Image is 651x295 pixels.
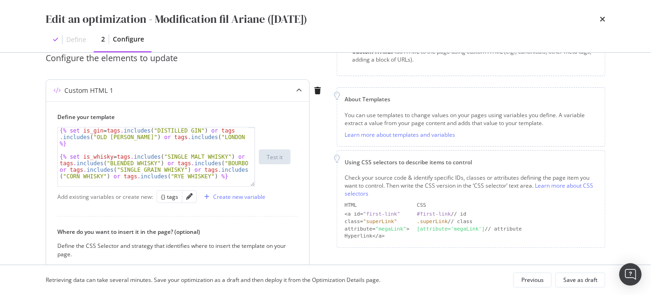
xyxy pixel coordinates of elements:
[521,276,544,284] div: Previous
[101,35,105,44] div: 2
[352,48,597,63] li: Add HTML to the page using custom HTML (e.g., canonicals, other meta tags, adding a block of URLs).
[57,228,291,236] label: Where do you want to insert it in the page? (optional)
[64,86,113,95] div: Custom HTML 1
[417,202,597,209] div: CSS
[345,95,597,103] div: About Templates
[375,226,406,232] div: "megaLink"
[345,111,597,127] div: You can use templates to change values on your pages using variables you define. A variable extra...
[417,226,485,232] div: [attribute='megaLink']
[345,202,409,209] div: HTML
[66,35,86,44] div: Define
[363,211,400,217] div: "first-link"
[417,211,451,217] div: #first-link
[345,232,409,240] div: Hyperlink</a>
[555,273,605,288] button: Save as draft
[213,193,265,201] div: Create new variable
[186,193,193,200] div: pencil
[113,35,144,44] div: Configure
[259,149,291,164] button: Test it
[417,218,597,225] div: // class
[345,218,409,225] div: class=
[46,276,381,284] div: Retrieving data can take several minutes. Save your optimization as a draft and then deploy it fr...
[619,263,642,286] div: Open Intercom Messenger
[46,11,307,27] div: Edit an optimization - Modification fil Ariane ([DATE])
[563,276,597,284] div: Save as draft
[267,153,283,161] div: Test it
[345,174,597,197] div: Check your source code & identify specific IDs, classes or attributes defining the page item you ...
[345,211,409,218] div: <a id=
[417,211,597,218] div: // id
[46,52,325,64] div: Configure the elements to update
[57,113,291,121] label: Define your template
[345,158,597,166] div: Using CSS selectors to describe items to control
[345,182,593,197] a: Learn more about CSS selectors
[417,218,448,225] div: .superLink
[201,190,265,204] button: Create new variable
[513,273,552,288] button: Previous
[363,218,397,225] div: "superLink"
[57,242,291,258] div: Define the CSS Selector and strategy that identifies where to insert the template on your page.
[345,225,409,233] div: attribute= >
[161,193,178,201] div: {} tags
[161,191,178,203] button: {} tags
[345,131,455,139] a: Learn more about templates and variables
[600,11,605,27] div: times
[417,225,597,233] div: // attribute
[57,193,153,201] div: Add existing variables or create new:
